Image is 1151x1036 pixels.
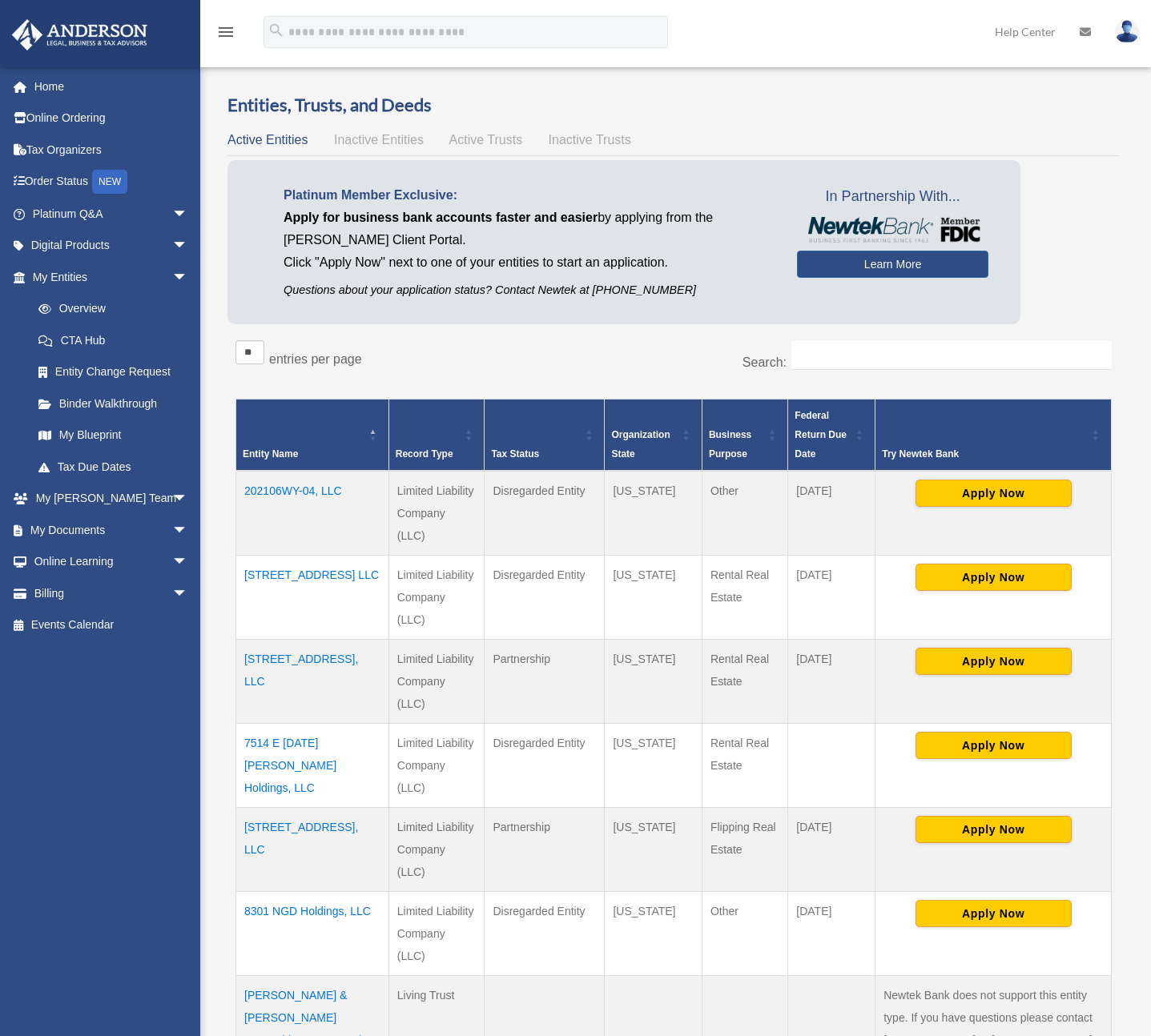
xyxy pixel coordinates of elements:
td: 202106WY-04, LLC [236,471,389,556]
span: Apply for business bank accounts faster and easier [284,211,598,224]
th: Organization State: Activate to sort [605,400,702,472]
td: [DATE] [788,808,875,892]
td: Limited Liability Company (LLC) [388,556,485,640]
th: Entity Name: Activate to invert sorting [236,400,389,472]
td: [US_STATE] [605,556,702,640]
span: Active Trusts [449,133,523,147]
a: My Blueprint [22,420,204,452]
span: Business Purpose [709,429,751,460]
td: [US_STATE] [605,892,702,976]
a: CTA Hub [22,324,204,356]
td: Other [702,892,787,976]
span: Inactive Trusts [549,133,631,147]
a: Home [11,70,212,102]
td: Limited Liability Company (LLC) [388,471,485,556]
a: Events Calendar [11,609,212,641]
th: Record Type: Activate to sort [388,400,485,472]
button: Apply Now [916,564,1072,591]
span: Active Entities [227,133,308,147]
h3: Entities, Trusts, and Deeds [227,93,1120,118]
td: Other [702,471,787,556]
td: Disregarded Entity [485,892,605,976]
a: Digital Productsarrow_drop_down [11,230,212,262]
th: Try Newtek Bank : Activate to sort [875,400,1112,472]
button: Apply Now [916,648,1072,675]
td: [STREET_ADDRESS], LLC [236,640,389,724]
th: Tax Status: Activate to sort [485,400,605,472]
td: [DATE] [788,640,875,724]
span: arrow_drop_down [172,514,204,547]
a: Tax Organizers [11,134,212,166]
td: [US_STATE] [605,640,702,724]
td: 7514 E [DATE][PERSON_NAME] Holdings, LLC [236,724,389,808]
p: Questions about your application status? Contact Newtek at [PHONE_NUMBER] [284,280,773,300]
button: Apply Now [916,480,1072,507]
span: arrow_drop_down [172,261,204,294]
div: Try Newtek Bank [882,444,1087,464]
td: Disregarded Entity [485,471,605,556]
td: Limited Liability Company (LLC) [388,808,485,892]
button: Apply Now [916,900,1072,927]
a: Tax Due Dates [22,451,204,483]
img: Anderson Advisors Platinum Portal [7,19,152,50]
td: Disregarded Entity [485,724,605,808]
a: Learn More [797,251,988,278]
td: [DATE] [788,471,875,556]
td: Partnership [485,808,605,892]
td: Limited Liability Company (LLC) [388,724,485,808]
span: In Partnership With... [797,184,988,210]
button: Apply Now [916,816,1072,843]
img: User Pic [1115,20,1139,43]
a: My Documentsarrow_drop_down [11,514,212,546]
th: Federal Return Due Date: Activate to sort [788,400,875,472]
a: menu [216,28,235,42]
td: [DATE] [788,892,875,976]
a: Online Ordering [11,102,212,135]
td: Flipping Real Estate [702,808,787,892]
p: by applying from the [PERSON_NAME] Client Portal. [284,207,773,251]
a: Online Learningarrow_drop_down [11,546,212,578]
td: Limited Liability Company (LLC) [388,640,485,724]
th: Business Purpose: Activate to sort [702,400,787,472]
a: Billingarrow_drop_down [11,577,212,609]
img: NewtekBankLogoSM.png [805,217,980,243]
span: arrow_drop_down [172,230,204,263]
td: [US_STATE] [605,808,702,892]
td: [US_STATE] [605,724,702,808]
span: arrow_drop_down [172,483,204,516]
a: Binder Walkthrough [22,387,204,420]
a: Overview [22,293,196,325]
span: Federal Return Due Date [795,410,847,460]
span: Organization State [611,429,670,460]
td: [STREET_ADDRESS] LLC [236,556,389,640]
td: Rental Real Estate [702,640,787,724]
a: Order StatusNEW [11,166,212,199]
i: search [268,22,285,39]
a: Platinum Q&Aarrow_drop_down [11,198,212,230]
td: [STREET_ADDRESS], LLC [236,808,389,892]
a: My Entitiesarrow_drop_down [11,261,204,293]
p: Click "Apply Now" next to one of your entities to start an application. [284,251,773,274]
span: Entity Name [243,448,298,460]
span: arrow_drop_down [172,577,204,610]
td: Rental Real Estate [702,556,787,640]
td: Limited Liability Company (LLC) [388,892,485,976]
a: My [PERSON_NAME] Teamarrow_drop_down [11,483,212,515]
td: Disregarded Entity [485,556,605,640]
td: [DATE] [788,556,875,640]
span: Record Type [396,448,453,460]
span: Inactive Entities [334,133,424,147]
td: 8301 NGD Holdings, LLC [236,892,389,976]
td: [US_STATE] [605,471,702,556]
i: menu [216,22,235,42]
p: Platinum Member Exclusive: [284,184,773,207]
span: arrow_drop_down [172,198,204,231]
div: NEW [92,170,127,194]
label: entries per page [269,352,362,366]
span: Tax Status [491,448,539,460]
td: Rental Real Estate [702,724,787,808]
span: arrow_drop_down [172,546,204,579]
td: Partnership [485,640,605,724]
a: Entity Change Request [22,356,204,388]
